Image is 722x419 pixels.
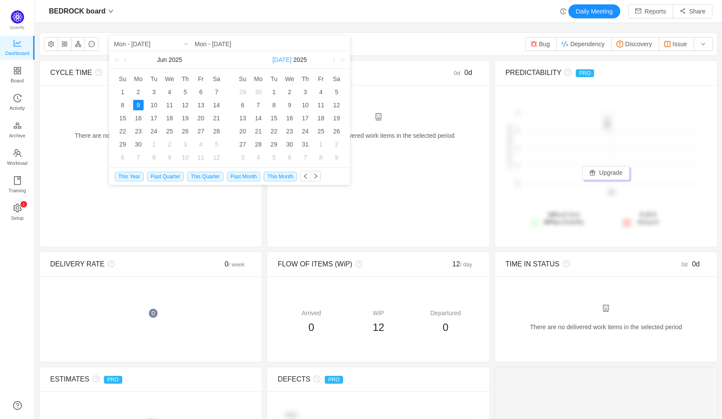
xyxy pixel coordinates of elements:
[50,69,92,76] span: CYCLE TIME
[251,75,266,83] span: Mo
[209,151,224,164] td: July 12, 2025
[266,75,282,83] span: Tu
[117,113,128,123] div: 15
[209,75,224,83] span: Sa
[253,100,264,110] div: 7
[284,126,295,136] div: 23
[209,125,224,138] td: June 28, 2025
[133,126,144,136] div: 23
[313,151,329,164] td: August 8, 2025
[297,75,313,83] span: Th
[576,69,594,77] span: PRO
[282,151,298,164] td: August 6, 2025
[297,125,313,138] td: July 24, 2025
[131,112,146,125] td: June 16, 2025
[269,152,279,163] div: 5
[505,304,707,341] div: There are no delivered work items in the selected period
[269,113,279,123] div: 15
[193,138,209,151] td: July 4, 2025
[560,8,566,14] i: icon: history
[235,75,251,83] span: Su
[297,99,313,112] td: July 10, 2025
[9,127,25,144] span: Archive
[329,151,344,164] td: August 9, 2025
[237,113,248,123] div: 13
[292,51,308,68] a: 2025
[117,87,128,97] div: 1
[113,51,124,68] a: Last year (Control + left)
[133,113,144,123] div: 16
[282,112,298,125] td: July 16, 2025
[117,126,128,136] div: 22
[329,125,344,138] td: July 26, 2025
[235,151,251,164] td: August 3, 2025
[131,72,146,85] th: Mon
[133,152,144,163] div: 7
[71,37,85,51] button: icon: apartment
[329,72,344,85] th: Sat
[278,113,479,150] div: There are no delivered work items in the selected period
[180,139,190,150] div: 3
[266,112,282,125] td: July 15, 2025
[316,113,326,123] div: 18
[196,126,206,136] div: 27
[516,128,519,133] tspan: 2
[115,112,131,125] td: June 15, 2025
[516,164,519,169] tspan: 1
[146,138,162,151] td: July 1, 2025
[316,139,326,150] div: 1
[313,85,329,99] td: July 4, 2025
[237,126,248,136] div: 20
[156,51,168,68] a: Jun
[664,41,671,48] img: 14708
[193,112,209,125] td: June 20, 2025
[162,85,178,99] td: June 4, 2025
[251,125,266,138] td: July 21, 2025
[253,139,264,150] div: 28
[149,113,159,123] div: 17
[269,87,279,97] div: 1
[162,125,178,138] td: June 25, 2025
[164,139,175,150] div: 2
[117,139,128,150] div: 29
[133,100,144,110] div: 9
[13,67,22,84] a: Board
[13,122,22,139] a: Archive
[251,151,266,164] td: August 4, 2025
[13,176,22,185] i: icon: book
[13,94,22,112] a: Activity
[251,99,266,112] td: July 7, 2025
[628,4,673,18] button: icon: mailReports
[300,100,310,110] div: 10
[209,138,224,151] td: July 5, 2025
[193,72,209,85] th: Fri
[177,125,193,138] td: June 26, 2025
[602,305,609,312] i: icon: robot
[235,138,251,151] td: July 27, 2025
[193,151,209,164] td: July 11, 2025
[237,139,248,150] div: 27
[162,138,178,151] td: July 2, 2025
[284,113,295,123] div: 16
[193,99,209,112] td: June 13, 2025
[211,152,222,163] div: 12
[460,261,472,268] small: / day
[164,113,175,123] div: 18
[544,218,584,225] span: probability
[507,125,512,170] text: # of items delivered
[162,72,178,85] th: Wed
[193,75,209,83] span: Fr
[133,139,144,150] div: 30
[196,113,206,123] div: 20
[266,72,282,85] th: Tue
[50,259,201,269] div: DELIVERY RATE
[692,260,700,268] span: 0d
[694,37,713,51] button: icon: down
[611,37,659,51] button: Discovery
[13,204,22,212] i: icon: setting
[149,100,159,110] div: 10
[637,211,659,225] span: delayed
[10,25,25,30] span: Quantify
[224,260,244,268] span: 0
[180,126,190,136] div: 26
